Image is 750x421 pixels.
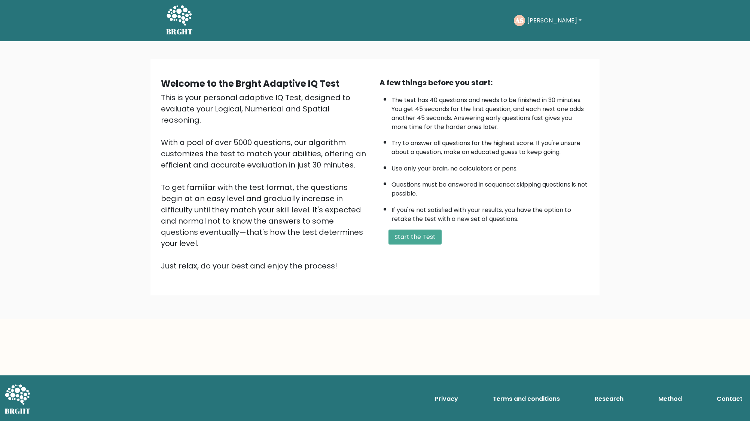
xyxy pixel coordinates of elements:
[525,16,584,25] button: [PERSON_NAME]
[379,77,589,88] div: A few things before you start:
[161,77,339,90] b: Welcome to the Brght Adaptive IQ Test
[388,230,442,245] button: Start the Test
[592,391,626,406] a: Research
[391,92,589,132] li: The test has 40 questions and needs to be finished in 30 minutes. You get 45 seconds for the firs...
[490,391,563,406] a: Terms and conditions
[391,202,589,224] li: If you're not satisfied with your results, you have the option to retake the test with a new set ...
[166,27,193,36] h5: BRGHT
[391,135,589,157] li: Try to answer all questions for the highest score. If you're unsure about a question, make an edu...
[161,92,371,271] div: This is your personal adaptive IQ Test, designed to evaluate your Logical, Numerical and Spatial ...
[391,176,589,198] li: Questions must be answered in sequence; skipping questions is not possible.
[391,160,589,173] li: Use only your brain, no calculators or pens.
[714,391,746,406] a: Contact
[655,391,685,406] a: Method
[515,16,524,25] text: AS
[432,391,461,406] a: Privacy
[166,3,193,38] a: BRGHT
